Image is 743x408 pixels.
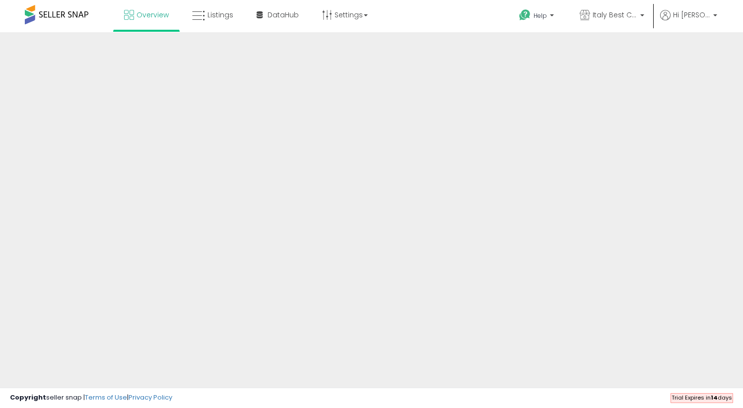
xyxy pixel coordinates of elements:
span: Listings [207,10,233,20]
a: Hi [PERSON_NAME] [660,10,717,32]
span: Hi [PERSON_NAME] [673,10,710,20]
span: Italy Best Coffee [593,10,637,20]
span: Trial Expires in days [672,394,732,402]
a: Help [511,1,564,32]
span: Help [534,11,547,20]
strong: Copyright [10,393,46,402]
b: 14 [711,394,718,402]
a: Terms of Use [85,393,127,402]
i: Get Help [519,9,531,21]
span: Overview [136,10,169,20]
div: seller snap | | [10,393,172,403]
span: DataHub [268,10,299,20]
a: Privacy Policy [129,393,172,402]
